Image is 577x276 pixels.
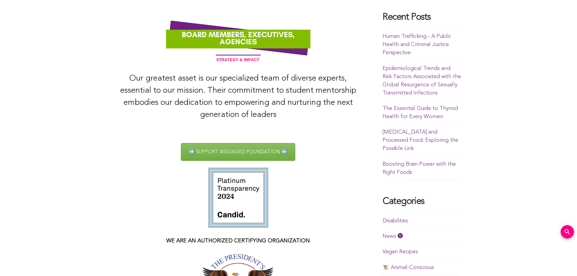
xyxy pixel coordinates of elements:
a: Boosting Brain Power with the Right Foods [383,161,456,175]
a: Vegan Recipes [383,249,418,254]
a: Human Trafficking - A Public Health and Criminal Justice Perspective [383,34,451,55]
p: WE ARE AN AUTHORIZED CERTIFYING ORGANIZATION [116,236,360,246]
a: News 🅥 [383,234,403,239]
span: Our greatest asset is our specialized team of diverse experts, essential to our mission. Their co... [120,75,356,119]
a: The Essential Guide to Thyroid Health for Every Women [383,106,458,119]
iframe: Chat Widget [547,247,577,276]
img: candid-seal-platinum-2024 [208,168,268,228]
a: ➡️ SUPPORT ASSUAGED FOUNDATION ⬅️ [181,143,295,161]
img: Dream-Team-Team-Stand-Up-Loyal-Board-Members-Banner-Assuaged [116,8,360,68]
h4: Categories [383,197,461,207]
a: Epidemiological Trends and Risk Factors Associated with the Global Resurgence of Sexually Transmi... [383,66,461,96]
a: 🐮 Animal-Conscious [383,265,434,270]
a: [MEDICAL_DATA] and Processed Food: Exploring the Possible Link [383,129,458,151]
h4: Recent Posts [383,12,461,23]
a: Disabilities [383,218,408,224]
